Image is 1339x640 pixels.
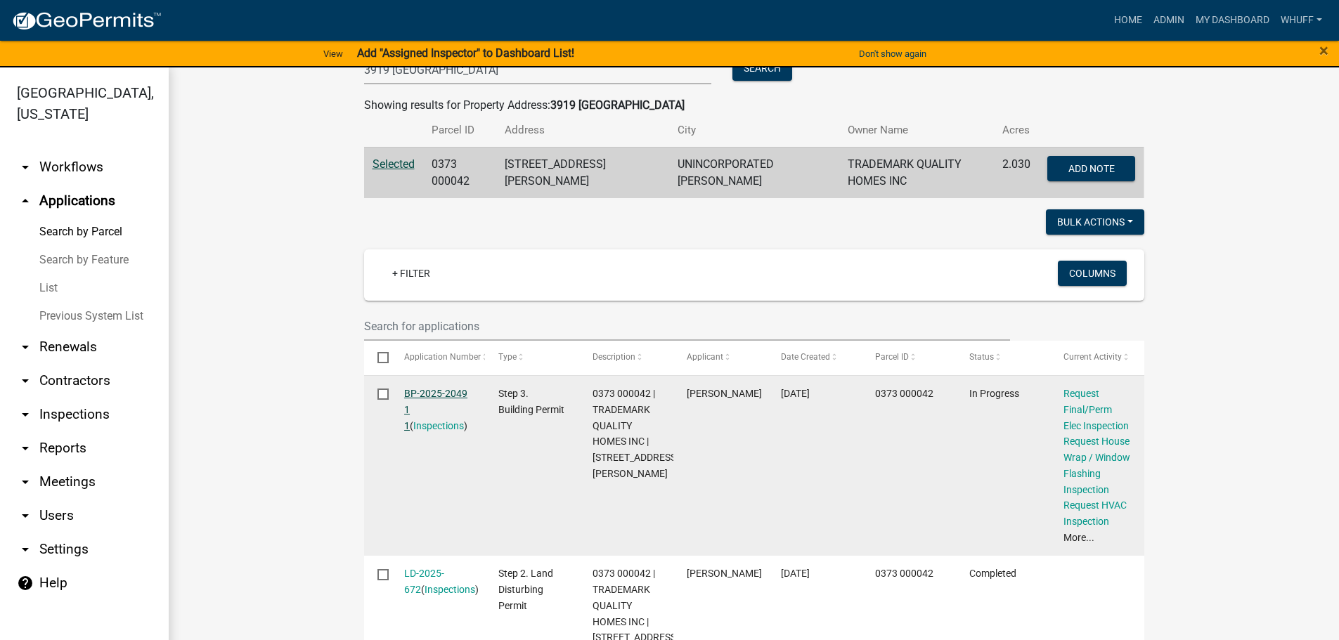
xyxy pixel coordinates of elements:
a: Selected [373,157,415,171]
span: David Pharris [687,388,762,399]
a: Home [1108,7,1148,34]
a: Request Final/Perm Elec Inspection [1063,388,1129,431]
a: Request House Wrap / Window Flashing Inspection [1063,436,1130,495]
i: arrow_drop_down [17,440,34,457]
span: 07/02/2025 [781,568,810,579]
datatable-header-cell: Date Created [768,341,862,374]
button: Don't show again [853,42,932,65]
button: Bulk Actions [1046,209,1144,235]
i: arrow_drop_down [17,406,34,423]
span: 0373 000042 [875,388,933,399]
span: Applicant [687,352,723,362]
i: arrow_drop_down [17,541,34,558]
span: × [1319,41,1328,60]
a: More... [1063,532,1094,543]
span: Status [969,352,994,362]
datatable-header-cell: Applicant [673,341,768,374]
span: Step 3. Building Permit [498,388,564,415]
a: Admin [1148,7,1190,34]
span: Completed [969,568,1016,579]
span: 07/28/2025 [781,388,810,399]
datatable-header-cell: Select [364,341,391,374]
a: My Dashboard [1190,7,1275,34]
span: Application Number [404,352,481,362]
span: Date Created [781,352,830,362]
span: In Progress [969,388,1019,399]
span: Description [593,352,635,362]
div: Showing results for Property Address: [364,97,1144,114]
a: View [318,42,349,65]
span: Parcel ID [875,352,909,362]
td: 2.030 [994,147,1039,198]
span: Current Activity [1063,352,1122,362]
td: TRADEMARK QUALITY HOMES INC [839,147,994,198]
a: + Filter [381,261,441,286]
th: City [669,114,839,147]
th: Address [496,114,670,147]
i: arrow_drop_down [17,474,34,490]
td: [STREET_ADDRESS][PERSON_NAME] [496,147,670,198]
th: Acres [994,114,1039,147]
a: whuff [1275,7,1328,34]
span: Step 2. Land Disturbing Permit [498,568,553,611]
div: ( ) [404,566,472,598]
span: David Pharris [687,568,762,579]
span: 0373 000042 [875,568,933,579]
a: Inspections [413,420,464,431]
datatable-header-cell: Description [579,341,673,374]
a: Inspections [425,584,475,595]
a: LD-2025-672 [404,568,444,595]
a: Request HVAC Inspection [1063,499,1127,527]
i: arrow_drop_up [17,192,34,209]
i: arrow_drop_down [17,507,34,524]
datatable-header-cell: Parcel ID [862,341,956,374]
th: Parcel ID [423,114,496,147]
i: arrow_drop_down [17,372,34,389]
i: arrow_drop_down [17,339,34,355]
datatable-header-cell: Status [956,341,1050,374]
button: Add Note [1047,156,1135,181]
button: Columns [1058,261,1127,286]
datatable-header-cell: Current Activity [1050,341,1144,374]
input: Search for applications [364,312,1011,341]
span: 0373 000042 | TRADEMARK QUALITY HOMES INC | 3919 HAMILTON RD [593,388,679,479]
td: UNINCORPORATED [PERSON_NAME] [669,147,839,198]
button: Close [1319,42,1328,59]
td: 0373 000042 [423,147,496,198]
div: ( ) [404,386,472,433]
datatable-header-cell: Type [485,341,579,374]
span: Add Note [1068,162,1115,174]
strong: 3919 [GEOGRAPHIC_DATA] [550,98,685,112]
i: arrow_drop_down [17,159,34,176]
th: Owner Name [839,114,994,147]
span: Type [498,352,517,362]
a: BP-2025-2049 1 1 [404,388,467,431]
datatable-header-cell: Application Number [391,341,485,374]
strong: Add "Assigned Inspector" to Dashboard List! [357,46,574,60]
i: help [17,575,34,592]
